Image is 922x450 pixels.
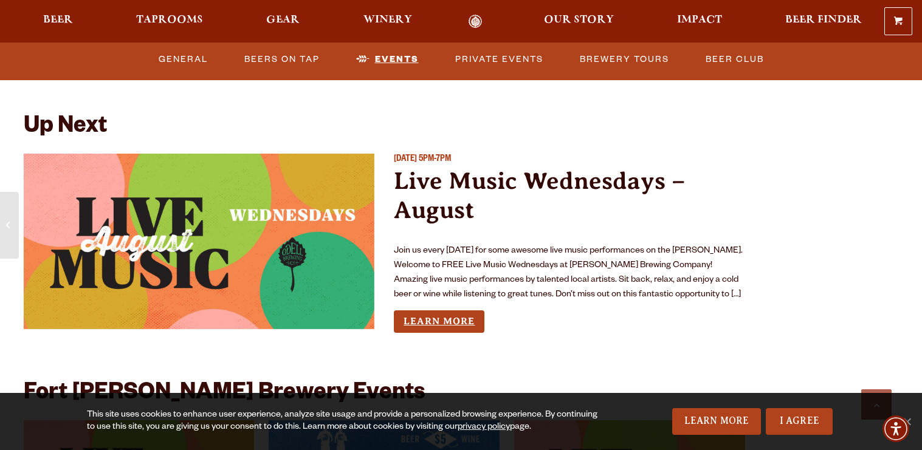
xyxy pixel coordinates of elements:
[536,15,622,29] a: Our Story
[394,167,685,223] a: Live Music Wednesdays – August
[677,15,722,25] span: Impact
[669,15,730,29] a: Impact
[154,46,213,73] a: General
[351,46,424,73] a: Events
[43,15,73,25] span: Beer
[24,381,425,408] h2: Fort [PERSON_NAME] Brewery Events
[239,46,325,73] a: Beers on Tap
[258,15,308,29] a: Gear
[766,408,833,435] a: I Agree
[419,155,451,165] span: 5PM-7PM
[777,15,870,29] a: Beer Finder
[24,154,375,329] a: View event details
[882,415,909,442] div: Accessibility Menu
[861,389,892,420] a: Scroll to top
[458,423,510,432] a: privacy policy
[266,15,300,25] span: Gear
[87,409,604,434] div: This site uses cookies to enhance user experience, analyze site usage and provide a personalized ...
[575,46,674,73] a: Brewery Tours
[785,15,862,25] span: Beer Finder
[701,46,769,73] a: Beer Club
[356,15,420,29] a: Winery
[450,46,548,73] a: Private Events
[672,408,762,435] a: Learn More
[394,244,745,302] p: Join us every [DATE] for some awesome live music performances on the [PERSON_NAME]. Welcome to FR...
[394,310,484,333] a: Learn more about Live Music Wednesdays – August
[394,155,417,165] span: [DATE]
[363,15,412,25] span: Winery
[128,15,211,29] a: Taprooms
[35,15,81,29] a: Beer
[24,115,107,141] h2: Up Next
[136,15,203,25] span: Taprooms
[544,15,614,25] span: Our Story
[453,15,498,29] a: Odell Home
